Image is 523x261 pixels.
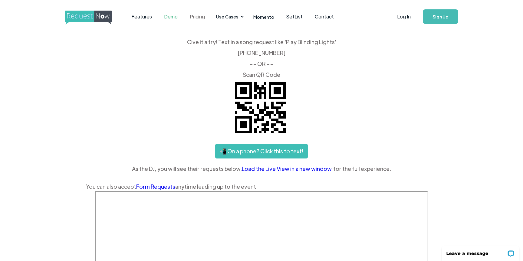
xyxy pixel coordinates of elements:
a: Demo [158,7,184,26]
a: Load the Live View in a new window [242,164,333,173]
a: Log In [391,6,417,27]
a: home [65,11,110,23]
div: Use Cases [212,7,246,26]
iframe: LiveChat chat widget [438,242,523,261]
a: Contact [309,7,340,26]
div: Use Cases [216,13,238,20]
a: SetList [280,7,309,26]
a: Form Requests [136,183,175,190]
div: You can also accept anytime leading up to the event. [86,182,437,191]
a: Pricing [184,7,211,26]
img: QR code [230,77,291,138]
a: Features [125,7,158,26]
div: As the DJ, you will see their requests below. for the full experience. [86,164,437,173]
div: Give it a try! Text in a song request like 'Play Blinding Lights' ‍ [PHONE_NUMBER] -- OR -- ‍ Sca... [86,39,437,77]
a: Momento [247,8,280,26]
img: requestnow logo [65,11,123,24]
a: 📲 On a phone? Click this to text! [215,144,308,158]
a: Sign Up [423,9,458,24]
